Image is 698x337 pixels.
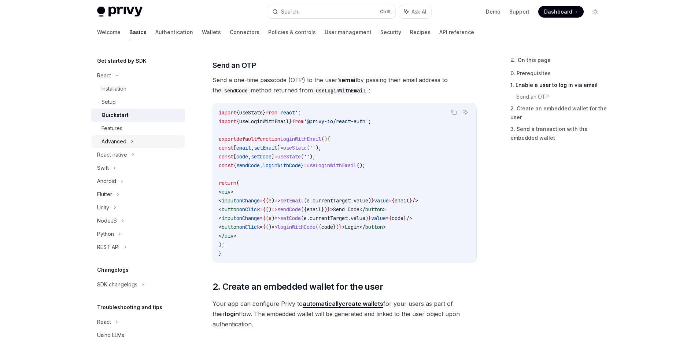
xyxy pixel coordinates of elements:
[365,215,368,221] span: )
[392,215,403,221] span: code
[225,232,233,239] span: div
[219,188,222,195] span: <
[236,136,257,142] span: default
[219,197,222,204] span: <
[233,162,236,169] span: {
[277,224,315,230] span: loginWithCode
[280,144,283,151] span: =
[263,162,301,169] span: loginWithCode
[97,216,117,225] div: NodeJS
[411,8,426,15] span: Ask AI
[321,224,333,230] span: code
[380,23,401,41] a: Security
[301,153,304,160] span: (
[97,7,143,17] img: light logo
[97,243,119,252] div: REST API
[313,197,351,204] span: currentTarget
[251,153,272,160] span: setCode
[307,215,310,221] span: .
[321,136,327,142] span: ()
[289,118,292,125] span: }
[403,215,406,221] span: }
[269,215,272,221] span: e
[399,5,431,18] button: Ask AI
[236,109,239,116] span: {
[371,215,386,221] span: value
[315,224,321,230] span: ({
[219,241,225,248] span: );
[97,23,121,41] a: Welcome
[213,281,383,293] span: 2. Create an embedded wallet for the user
[327,136,330,142] span: {
[260,215,263,221] span: =
[97,203,109,212] div: Unity
[351,197,354,204] span: .
[236,180,239,186] span: (
[368,118,371,125] span: ;
[544,8,572,15] span: Dashboard
[101,98,116,106] div: Setup
[236,197,260,204] span: onChange
[307,144,310,151] span: (
[266,109,277,116] span: from
[91,82,185,95] a: Installation
[518,56,551,65] span: On this page
[263,224,266,230] span: {
[263,206,266,213] span: {
[310,215,348,221] span: currentTarget
[339,224,342,230] span: }
[263,215,266,221] span: {
[266,206,272,213] span: ()
[239,109,263,116] span: useState
[272,215,274,221] span: )
[516,91,607,103] a: Send an OTP
[91,122,185,135] a: Features
[272,224,277,230] span: =>
[219,153,233,160] span: const
[590,6,601,18] button: Toggle dark mode
[368,215,371,221] span: }
[354,197,368,204] span: value
[225,310,239,318] strong: login
[97,164,109,172] div: Swift
[213,60,256,70] span: Send an OTP
[266,215,269,221] span: (
[267,5,395,18] button: Search...CtrlK
[101,84,126,93] div: Installation
[233,232,236,239] span: >
[310,197,313,204] span: .
[91,95,185,109] a: Setup
[280,136,321,142] span: LoginWithEmail
[281,7,302,16] div: Search...
[222,188,230,195] span: div
[386,215,389,221] span: =
[239,206,260,213] span: onClick
[222,206,239,213] span: button
[274,197,280,204] span: =>
[315,144,321,151] span: );
[219,180,236,186] span: return
[272,153,274,160] span: ]
[301,215,304,221] span: (
[274,215,280,221] span: =>
[389,215,392,221] span: {
[301,206,307,213] span: ({
[97,280,137,289] div: SDK changelogs
[371,197,374,204] span: }
[202,23,221,41] a: Wallets
[239,224,260,230] span: onClick
[236,215,260,221] span: onChange
[251,144,254,151] span: ,
[510,79,607,91] a: 1. Enable a user to log in via email
[222,197,236,204] span: input
[263,109,266,116] span: }
[233,153,236,160] span: [
[248,153,251,160] span: ,
[236,144,251,151] span: email
[380,9,391,15] span: Ctrl K
[101,111,129,120] div: Quickstart
[129,23,147,41] a: Basics
[260,206,263,213] span: =
[219,162,233,169] span: const
[410,23,431,41] a: Recipes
